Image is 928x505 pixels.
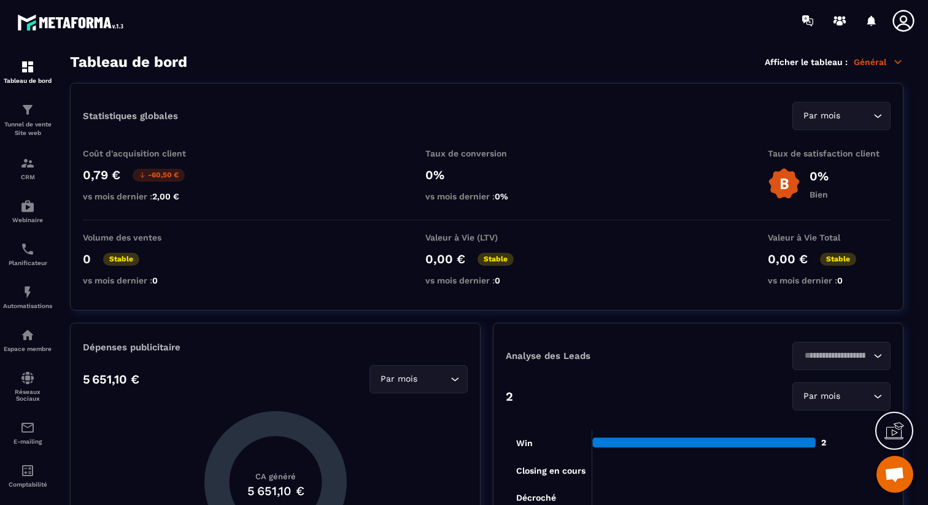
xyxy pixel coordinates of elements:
input: Search for option [843,390,870,403]
p: vs mois dernier : [425,191,548,201]
h3: Tableau de bord [70,53,187,71]
a: formationformationTunnel de vente Site web [3,93,52,147]
input: Search for option [420,372,447,386]
a: automationsautomationsWebinaire [3,190,52,233]
p: Webinaire [3,217,52,223]
div: Search for option [792,382,891,411]
img: accountant [20,463,35,478]
p: Dépenses publicitaire [83,342,468,353]
span: Par mois [800,390,843,403]
a: social-networksocial-networkRéseaux Sociaux [3,361,52,411]
p: Tableau de bord [3,77,52,84]
input: Search for option [843,109,870,123]
tspan: Décroché [516,493,556,503]
span: 0 [837,276,843,285]
p: Planificateur [3,260,52,266]
p: Bien [810,190,829,199]
img: automations [20,328,35,342]
img: logo [17,11,128,34]
p: Comptabilité [3,481,52,488]
span: 2,00 € [152,191,179,201]
span: Par mois [800,109,843,123]
p: Statistiques globales [83,110,178,121]
div: Search for option [792,342,891,370]
img: social-network [20,371,35,385]
img: email [20,420,35,435]
span: 0 [495,276,500,285]
img: automations [20,199,35,214]
span: 0 [152,276,158,285]
tspan: Win [516,438,533,448]
p: 2 [506,389,513,404]
p: Stable [478,253,514,266]
p: 5 651,10 € [83,372,139,387]
img: formation [20,60,35,74]
p: Espace membre [3,345,52,352]
a: formationformationCRM [3,147,52,190]
p: Automatisations [3,303,52,309]
input: Search for option [800,349,870,363]
p: Afficher le tableau : [765,57,848,67]
div: Search for option [369,365,468,393]
div: Search for option [792,102,891,130]
p: vs mois dernier : [425,276,548,285]
p: Coût d'acquisition client [83,148,206,158]
p: 0,79 € [83,168,120,182]
p: 0,00 € [425,252,465,266]
p: Valeur à Vie Total [768,233,891,242]
p: Stable [103,253,139,266]
p: Taux de satisfaction client [768,148,891,158]
p: Analyse des Leads [506,350,698,361]
img: formation [20,156,35,171]
p: 0% [810,169,829,183]
p: Stable [820,253,856,266]
a: emailemailE-mailing [3,411,52,454]
p: CRM [3,174,52,180]
p: -60,50 € [133,169,185,182]
p: Volume des ventes [83,233,206,242]
p: 0,00 € [768,252,808,266]
p: Tunnel de vente Site web [3,120,52,137]
img: formation [20,102,35,117]
p: vs mois dernier : [83,191,206,201]
p: Réseaux Sociaux [3,388,52,402]
a: accountantaccountantComptabilité [3,454,52,497]
span: Par mois [377,372,420,386]
img: automations [20,285,35,299]
a: automationsautomationsAutomatisations [3,276,52,318]
p: Taux de conversion [425,148,548,158]
a: automationsautomationsEspace membre [3,318,52,361]
a: formationformationTableau de bord [3,50,52,93]
div: Ouvrir le chat [876,456,913,493]
a: schedulerschedulerPlanificateur [3,233,52,276]
tspan: Closing en cours [516,466,586,476]
p: Général [854,56,903,67]
p: 0% [425,168,548,182]
img: scheduler [20,242,35,256]
p: vs mois dernier : [768,276,891,285]
p: vs mois dernier : [83,276,206,285]
span: 0% [495,191,508,201]
p: E-mailing [3,438,52,445]
p: 0 [83,252,91,266]
p: Valeur à Vie (LTV) [425,233,548,242]
img: b-badge-o.b3b20ee6.svg [768,168,800,200]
